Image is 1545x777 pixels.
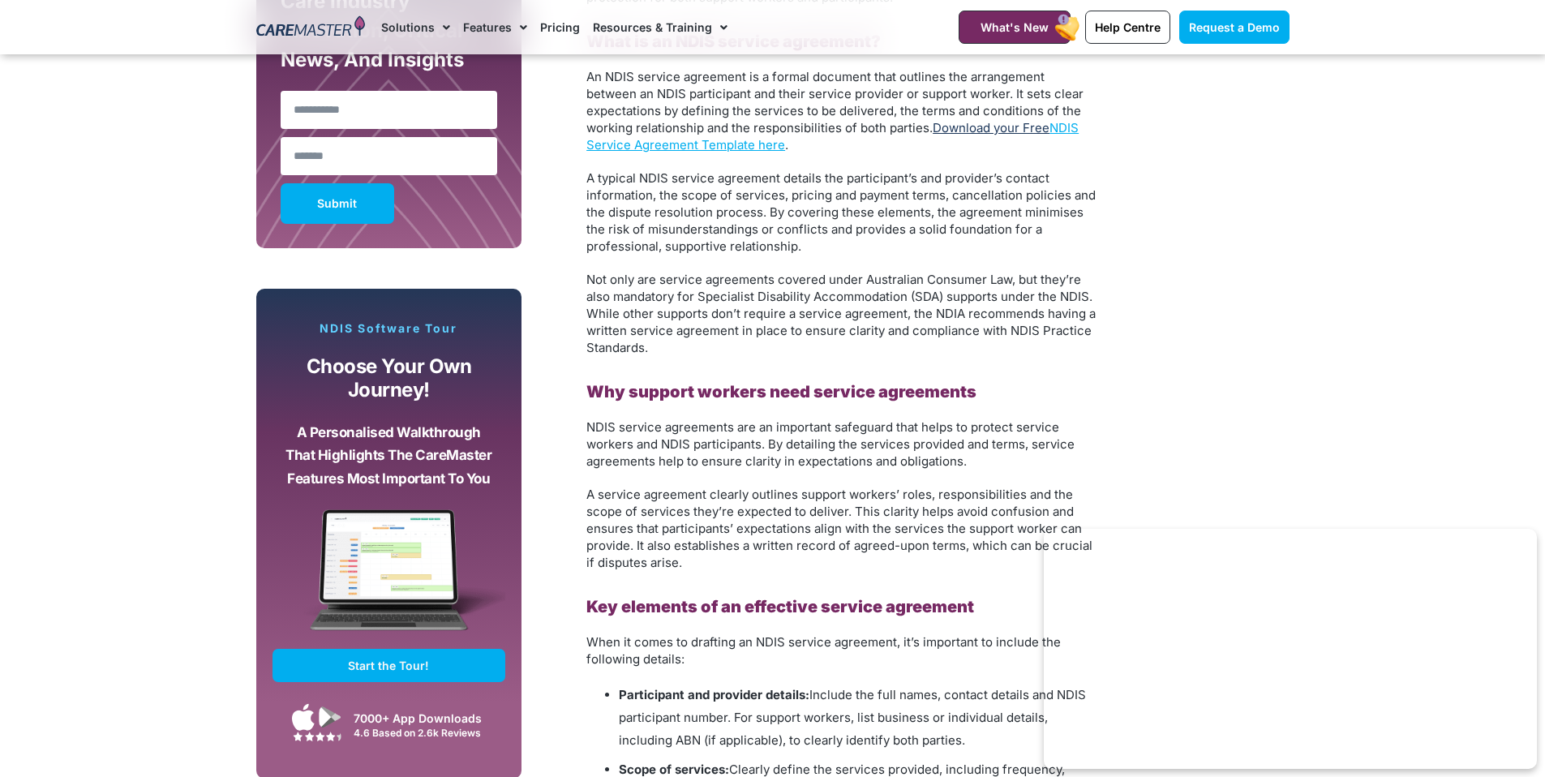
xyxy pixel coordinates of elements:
[273,509,506,649] img: CareMaster Software Mockup on Screen
[319,705,341,729] img: Google Play App Icon
[285,421,494,491] p: A personalised walkthrough that highlights the CareMaster features most important to you
[586,487,1092,570] span: A service agreement clearly outlines support workers’ roles, responsibilities and the scope of se...
[1085,11,1170,44] a: Help Centre
[273,649,506,682] a: Start the Tour!
[348,659,429,672] span: Start the Tour!
[256,15,366,40] img: CareMaster Logo
[586,120,1079,152] a: NDIS Service Agreement Template here
[933,120,1049,135] a: Download your Free
[959,11,1071,44] a: What's New
[1095,20,1161,34] span: Help Centre
[619,687,809,702] b: Participant and provider details:
[586,170,1096,254] span: A typical NDIS service agreement details the participant’s and provider’s contact information, th...
[293,732,341,741] img: Google Play Store App Review Stars
[1189,20,1280,34] span: Request a Demo
[586,419,1075,469] span: NDIS service agreements are an important safeguard that helps to protect service workers and NDIS...
[292,703,315,731] img: Apple App Store Icon
[281,183,394,224] button: Submit
[619,762,729,777] b: Scope of services:
[354,727,497,739] div: 4.6 Based on 2.6k Reviews
[317,200,357,208] span: Submit
[354,710,497,727] div: 7000+ App Downloads
[586,597,974,616] b: Key elements of an effective service agreement
[586,68,1097,153] p: .
[273,321,506,336] p: NDIS Software Tour
[981,20,1049,34] span: What's New
[1044,529,1537,769] iframe: Popup CTA
[285,355,494,401] p: Choose your own journey!
[1179,11,1290,44] a: Request a Demo
[586,69,1084,135] span: An NDIS service agreement is a formal document that outlines the arrangement between an NDIS part...
[619,687,1086,748] span: Include the full names, contact details and NDIS participant number. For support workers, list bu...
[586,272,1096,355] span: Not only are service agreements covered under Australian Consumer Law, but they’re also mandatory...
[586,382,976,401] b: Why support workers need service agreements
[586,634,1061,667] span: When it comes to drafting an NDIS service agreement, it’s important to include the following deta...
